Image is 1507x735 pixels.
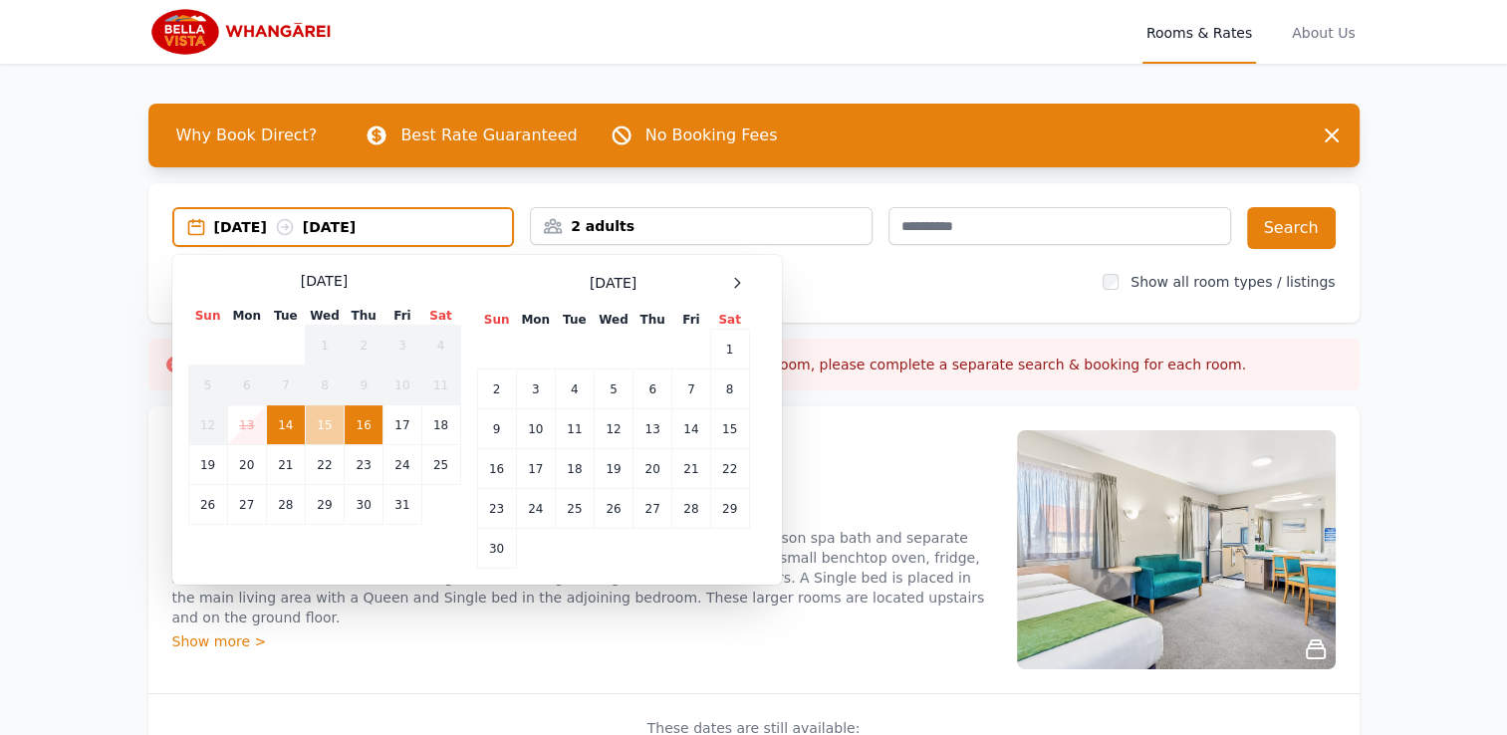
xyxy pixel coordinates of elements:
td: 12 [188,405,227,445]
td: 6 [227,366,266,405]
td: 1 [710,330,749,369]
td: 30 [345,485,383,525]
td: 26 [594,489,632,529]
td: 5 [188,366,227,405]
td: 9 [477,409,516,449]
td: 28 [266,485,305,525]
th: Wed [594,311,632,330]
td: 14 [266,405,305,445]
th: Fri [672,311,710,330]
td: 10 [383,366,421,405]
label: Show all room types / listings [1130,274,1335,290]
td: 1 [305,326,344,366]
td: 3 [516,369,555,409]
td: 16 [345,405,383,445]
th: Tue [555,311,594,330]
td: 22 [710,449,749,489]
th: Wed [305,307,344,326]
td: 6 [633,369,672,409]
td: 11 [421,366,460,405]
td: 15 [710,409,749,449]
td: 18 [421,405,460,445]
td: 2 [477,369,516,409]
td: 31 [383,485,421,525]
div: [DATE] [DATE] [214,217,513,237]
td: 13 [633,409,672,449]
td: 27 [227,485,266,525]
th: Thu [345,307,383,326]
td: 21 [672,449,710,489]
div: Show more > [172,631,993,651]
td: 3 [383,326,421,366]
td: 17 [516,449,555,489]
td: 17 [383,405,421,445]
td: 22 [305,445,344,485]
td: 23 [345,445,383,485]
td: 12 [594,409,632,449]
td: 2 [345,326,383,366]
th: Sat [421,307,460,326]
span: [DATE] [590,273,636,293]
td: 24 [516,489,555,529]
th: Sat [710,311,749,330]
td: 30 [477,529,516,569]
td: 21 [266,445,305,485]
td: 8 [710,369,749,409]
td: 11 [555,409,594,449]
td: 20 [227,445,266,485]
td: 29 [305,485,344,525]
td: 14 [672,409,710,449]
td: 4 [421,326,460,366]
td: 7 [672,369,710,409]
td: 25 [555,489,594,529]
td: 23 [477,489,516,529]
td: 24 [383,445,421,485]
td: 25 [421,445,460,485]
span: Why Book Direct? [160,116,334,155]
td: 7 [266,366,305,405]
td: 27 [633,489,672,529]
td: 4 [555,369,594,409]
td: 16 [477,449,516,489]
img: Bella Vista Whangarei [148,8,341,56]
td: 29 [710,489,749,529]
td: 19 [594,449,632,489]
th: Sun [477,311,516,330]
td: 15 [305,405,344,445]
td: 10 [516,409,555,449]
th: Mon [227,307,266,326]
p: Best Rate Guaranteed [400,123,577,147]
th: Thu [633,311,672,330]
td: 13 [227,405,266,445]
td: 28 [672,489,710,529]
p: No Booking Fees [645,123,778,147]
th: Tue [266,307,305,326]
button: Search [1247,207,1336,249]
th: Sun [188,307,227,326]
th: Mon [516,311,555,330]
td: 18 [555,449,594,489]
td: 5 [594,369,632,409]
td: 19 [188,445,227,485]
td: 8 [305,366,344,405]
td: 9 [345,366,383,405]
div: 2 adults [531,216,872,236]
th: Fri [383,307,421,326]
td: 20 [633,449,672,489]
td: 26 [188,485,227,525]
span: [DATE] [301,271,348,291]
